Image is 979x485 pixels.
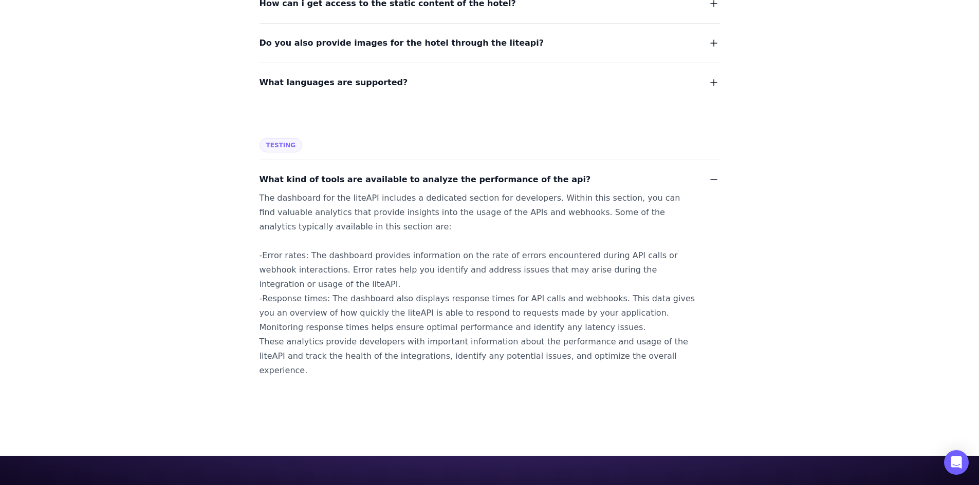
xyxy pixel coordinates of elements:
[260,172,720,187] button: What kind of tools are available to analyze the performance of the api?
[260,191,695,378] div: The dashboard for the liteAPI includes a dedicated section for developers. Within this section, y...
[944,450,969,475] div: Open Intercom Messenger
[260,75,408,90] span: What languages are supported?
[260,75,720,90] button: What languages are supported?
[260,36,720,50] button: Do you also provide images for the hotel through the liteapi?
[260,172,591,187] span: What kind of tools are available to analyze the performance of the api?
[260,138,303,152] span: Testing
[260,36,544,50] span: Do you also provide images for the hotel through the liteapi?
